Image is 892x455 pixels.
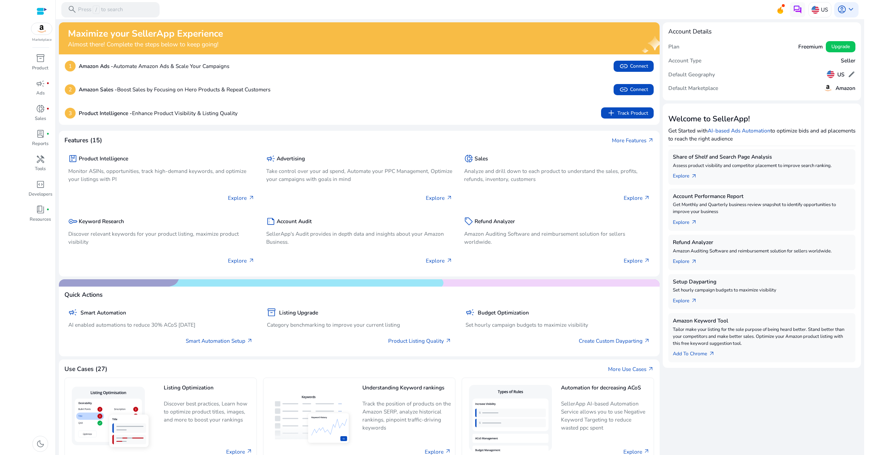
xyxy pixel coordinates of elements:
[29,191,52,198] p: Developers
[673,193,851,199] h5: Account Performance Report
[28,52,53,77] a: inventory_2Product
[579,337,650,345] a: Create Custom Dayparting
[247,338,253,344] span: arrow_outward
[28,204,53,229] a: book_4fiber_manual_recordResources
[46,107,49,111] span: fiber_manual_record
[248,195,255,201] span: arrow_outward
[668,114,855,123] h3: Welcome to SellerApp!
[164,400,253,429] p: Discover best practices, Learn how to optimize product titles, images, and more to boost your ran...
[464,154,473,163] span: donut_small
[798,44,823,50] h5: Freemium
[246,448,253,455] span: arrow_outward
[35,115,46,122] p: Sales
[827,70,835,78] img: us.svg
[36,79,45,88] span: campaign
[619,62,648,71] span: Connect
[691,259,697,265] span: arrow_outward
[607,108,648,117] span: Track Product
[266,167,453,183] p: Take control over your ad spend, Automate your PPC Management, Optimize your campaigns with goals...
[619,62,628,71] span: link
[673,326,851,347] p: Tailor make your listing for the sole purpose of being heard better. Stand better than your compe...
[46,132,49,136] span: fiber_manual_record
[32,37,52,43] p: Marketplace
[619,85,648,94] span: Connect
[28,128,53,153] a: lab_profilefiber_manual_recordReports
[362,400,451,432] p: Track the position of products on the Amazon SERP, analyze historical rankings, pinpoint traffic-...
[32,65,48,72] p: Product
[561,385,650,397] h5: Automation for decreasing ACoS
[837,71,845,78] h5: US
[266,154,275,163] span: campaign
[831,43,850,50] span: Upgrade
[79,218,124,225] h5: Keyword Research
[64,365,107,373] h4: Use Cases (27)
[79,109,132,117] b: Product Intelligence -
[668,127,855,143] p: Get Started with to optimize bids and ad placements to reach the right audience
[65,61,76,71] p: 1
[466,308,475,317] span: campaign
[673,154,851,160] h5: Share of Shelf and Search Page Analysis
[848,70,855,78] span: edit
[36,90,45,97] p: Ads
[28,179,53,204] a: code_blocksDevelopers
[673,255,703,266] a: Explorearrow_outward
[668,28,712,35] h4: Account Details
[644,338,650,344] span: arrow_outward
[36,129,45,138] span: lab_profile
[36,104,45,113] span: donut_small
[709,351,715,357] span: arrow_outward
[248,258,255,264] span: arrow_outward
[668,85,718,91] h5: Default Marketplace
[28,77,53,103] a: campaignfiber_manual_recordAds
[691,298,697,304] span: arrow_outward
[624,257,650,265] p: Explore
[478,310,529,316] h5: Budget Optimization
[475,156,488,162] h5: Sales
[277,156,305,162] h5: Advertising
[673,347,721,358] a: Add To Chrome
[464,167,651,183] p: Analyze and drill down to each product to understand the sales, profits, refunds, inventory, cust...
[362,385,451,397] h5: Understanding Keyword rankings
[93,6,99,14] span: /
[35,166,46,173] p: Tools
[673,294,703,305] a: Explorearrow_outward
[475,218,515,225] h5: Refund Analyzer
[673,318,851,324] h5: Amazon Keyword Tool
[446,258,453,264] span: arrow_outward
[28,153,53,178] a: handymanTools
[68,41,223,48] h4: Almost there! Complete the steps below to keep going!
[267,321,452,329] p: Category benchmarking to improve your current listing
[68,321,253,329] p: AI enabled automations to reduce 30% ACoS [DATE]
[277,218,312,225] h5: Account Audit
[80,310,126,316] h5: Smart Automation
[624,194,650,202] p: Explore
[644,448,650,455] span: arrow_outward
[267,308,276,317] span: inventory_2
[68,154,77,163] span: package
[668,71,715,78] h5: Default Geography
[841,58,855,64] h5: Seller
[32,141,48,147] p: Reports
[79,156,128,162] h5: Product Intelligence
[691,173,697,180] span: arrow_outward
[464,217,473,226] span: sell
[826,41,855,52] button: Upgrade
[267,389,356,450] img: Understanding Keyword rankings
[648,366,654,372] span: arrow_outward
[36,180,45,189] span: code_blocks
[279,310,318,316] h5: Listing Upgrade
[673,162,851,169] p: Assess product visibility and competitor placement to improve search ranking.
[266,217,275,226] span: summarize
[619,85,628,94] span: link
[464,230,651,246] p: Amazon Auditing Software and reimbursement solution for sellers worldwide.
[446,195,453,201] span: arrow_outward
[561,400,650,432] p: SellerApp AI-based Automation Service allows you to use Negative Keyword Targeting to reduce wast...
[68,28,223,39] h2: Maximize your SellerApp Experience
[228,194,254,202] p: Explore
[36,54,45,63] span: inventory_2
[644,258,650,264] span: arrow_outward
[608,365,654,373] a: More Use Casesarrow_outward
[673,248,851,255] p: Amazon Auditing Software and reimbursement solution for sellers worldwide.
[673,169,703,180] a: Explorearrow_outward
[821,3,828,16] p: US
